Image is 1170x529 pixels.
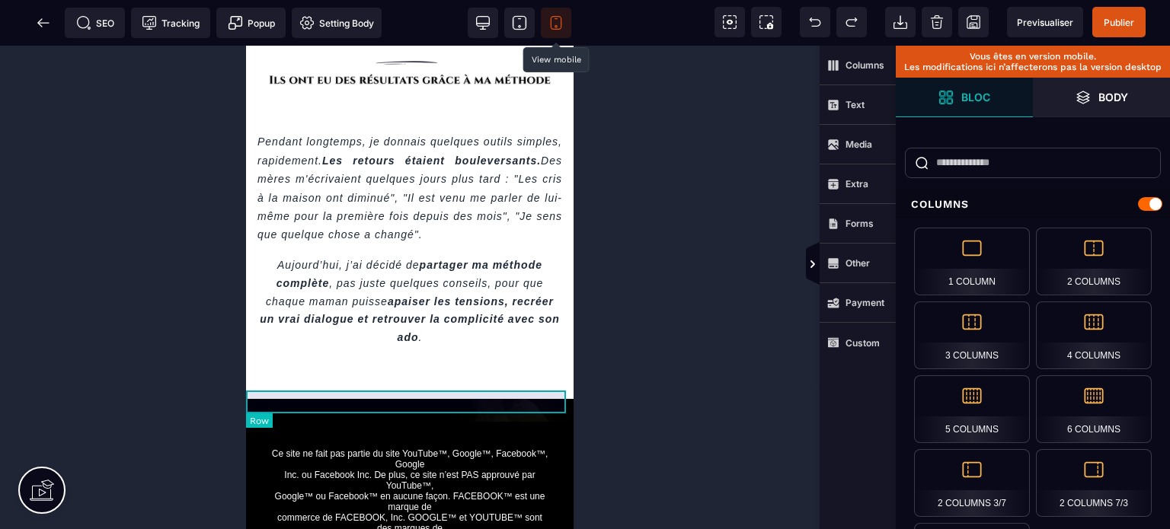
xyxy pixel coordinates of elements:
strong: Bloc [961,91,990,103]
span: apaiser les tensions, recréer un vrai dialogue et retrouver la complicité avec son ado [14,250,317,298]
span: . [173,285,177,298]
b: Les retours étaient bouleversants. [76,109,295,121]
img: 22cb71c7f26e2941395524cacad8b909_trait.png [23,10,305,24]
span: Previsualiser [1017,17,1073,28]
span: Aujourd’hui, j’ai décidé de [31,213,174,225]
span: Tracking [142,15,200,30]
div: 5 Columns [914,375,1030,443]
span: , pas juste quelques conseils, pour que chaque maman puisse [20,231,301,262]
strong: Columns [846,59,884,71]
span: Screenshot [751,7,782,37]
strong: Custom [846,337,880,349]
p: Les modifications ici n’affecterons pas la version desktop [903,62,1162,72]
strong: Body [1098,91,1128,103]
div: 1 Column [914,228,1030,295]
text: Ce site ne fait pas partie du site YouTube™, Google™, Facebook™, Google Inc. ou Facebook Inc. De ... [23,399,305,524]
span: Pendant longtemps, je donnais quelques outils simples, rapidement. Des mères m'écrivaient quelque... [11,90,320,195]
span: Setting Body [299,15,374,30]
span: Open Layer Manager [1033,78,1170,117]
img: e33c01055286d190eb9bc38f67645637_Ils_ont_eu_des_r%C3%A9sultats_gr%C3%A2ce_%C3%A0_ma_m%C3%A9thode_... [23,27,305,42]
span: Preview [1007,7,1083,37]
div: Columns [896,190,1170,218]
strong: Other [846,257,870,269]
div: 2 Columns [1036,228,1152,295]
div: 2 Columns 7/3 [1036,449,1152,517]
span: partager ma méthode complète [30,213,300,244]
span: Publier [1104,17,1134,28]
div: 3 Columns [914,301,1030,369]
span: View components [714,7,745,37]
span: Popup [228,15,275,30]
p: Vous êtes en version mobile. [903,51,1162,62]
strong: Payment [846,297,884,308]
div: 4 Columns [1036,301,1152,369]
strong: Forms [846,218,874,229]
span: Open Blocks [896,78,1033,117]
strong: Text [846,99,865,110]
div: 2 Columns 3/7 [914,449,1030,517]
strong: Media [846,139,872,150]
span: SEO [76,15,114,30]
strong: Extra [846,178,868,190]
div: 6 Columns [1036,375,1152,443]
